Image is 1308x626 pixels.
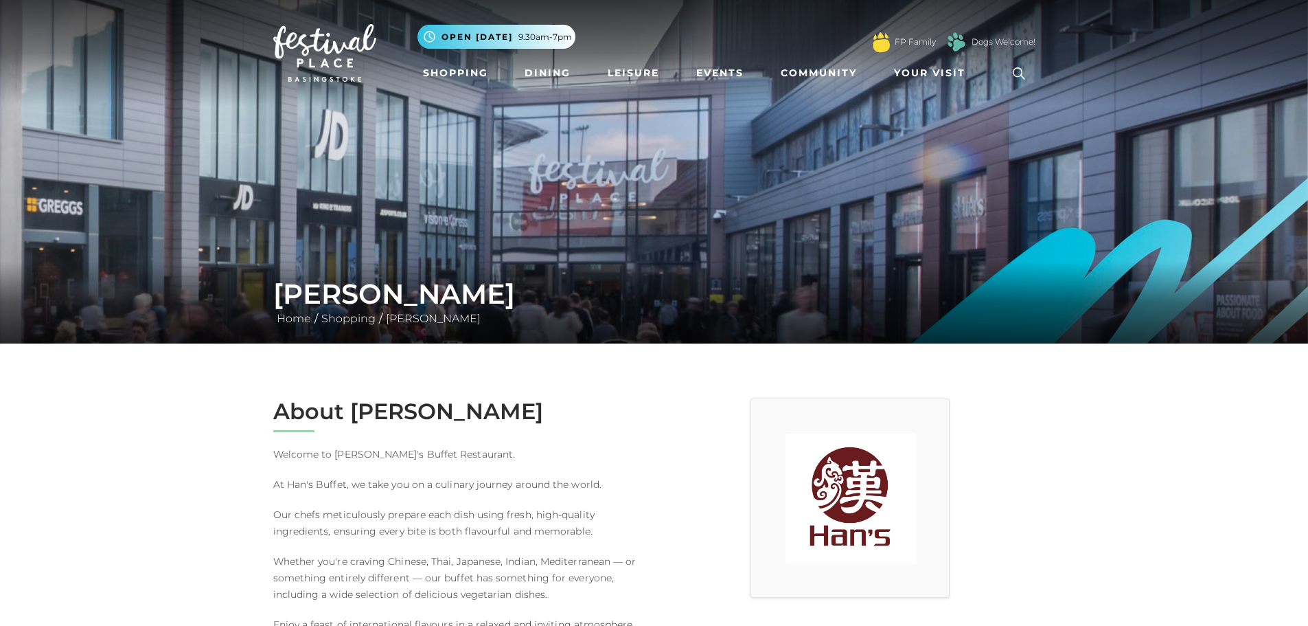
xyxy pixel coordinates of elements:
[382,312,484,325] a: [PERSON_NAME]
[691,60,749,86] a: Events
[273,312,314,325] a: Home
[602,60,665,86] a: Leisure
[273,506,644,539] p: Our chefs meticulously prepare each dish using fresh, high-quality ingredients, ensuring every bi...
[417,60,494,86] a: Shopping
[518,31,572,43] span: 9.30am-7pm
[273,476,644,493] p: At Han's Buffet, we take you on a culinary journey around the world.
[273,446,644,462] p: Welcome to [PERSON_NAME]'s Buffet Restaurant.
[775,60,862,86] a: Community
[895,36,936,48] a: FP Family
[417,25,575,49] button: Open [DATE] 9.30am-7pm
[519,60,576,86] a: Dining
[894,66,965,80] span: Your Visit
[273,24,376,82] img: Festival Place Logo
[263,278,1046,327] div: / /
[273,278,1035,311] h1: [PERSON_NAME]
[273,553,644,603] p: Whether you're craving Chinese, Thai, Japanese, Indian, Mediterranean — or something entirely dif...
[972,36,1035,48] a: Dogs Welcome!
[273,399,644,425] h2: About [PERSON_NAME]
[318,312,379,325] a: Shopping
[441,31,513,43] span: Open [DATE]
[888,60,978,86] a: Your Visit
